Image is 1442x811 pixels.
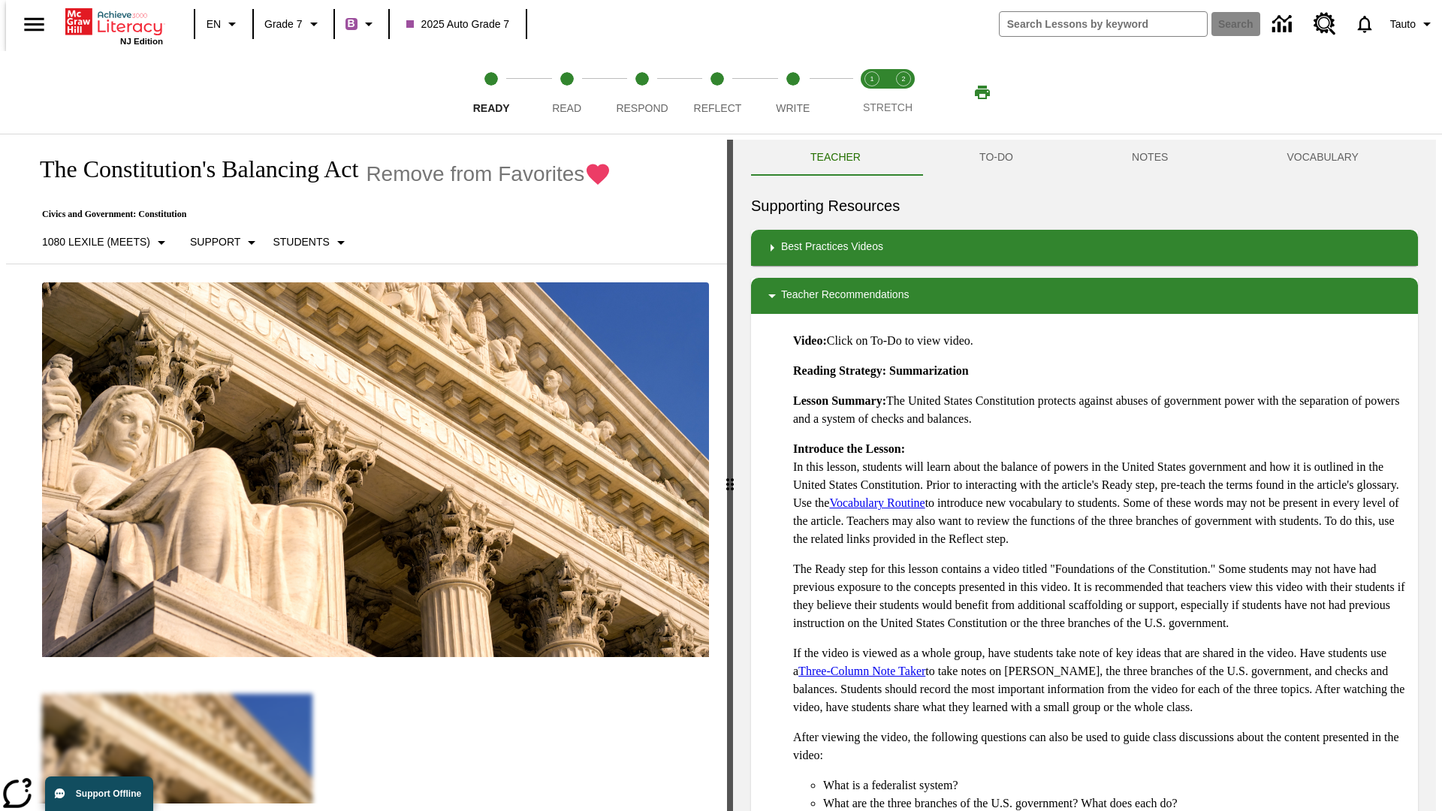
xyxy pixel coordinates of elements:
[42,234,150,250] p: 1080 Lexile (Meets)
[901,75,905,83] text: 2
[36,229,176,256] button: Select Lexile, 1080 Lexile (Meets)
[958,79,1006,106] button: Print
[793,442,905,455] strong: Introduce the Lesson:
[24,155,358,183] h1: The Constitution's Balancing Act
[1263,4,1305,45] a: Data Center
[1384,11,1442,38] button: Profile/Settings
[42,282,709,658] img: The U.S. Supreme Court Building displays the phrase, "Equal Justice Under Law."
[264,17,303,32] span: Grade 7
[793,392,1406,428] p: The United States Constitution protects against abuses of government power with the separation of...
[523,51,610,134] button: Read step 2 of 5
[793,332,1406,350] p: Click on To-Do to view video.
[793,440,1406,548] p: In this lesson, students will learn about the balance of powers in the United States government a...
[366,162,584,186] span: Remove from Favorites
[1227,140,1418,176] button: VOCABULARY
[24,209,611,220] p: Civics and Government: Constitution
[1390,17,1416,32] span: Tauto
[781,239,883,257] p: Best Practices Videos
[1000,12,1207,36] input: search field
[76,788,141,799] span: Support Offline
[750,51,837,134] button: Write step 5 of 5
[448,51,535,134] button: Ready step 1 of 5
[793,728,1406,764] p: After viewing the video, the following questions can also be used to guide class discussions abou...
[1072,140,1227,176] button: NOTES
[258,11,329,38] button: Grade: Grade 7, Select a grade
[798,665,925,677] a: Three-Column Note Taker
[339,11,384,38] button: Boost Class color is purple. Change class color
[889,364,969,377] strong: Summarization
[751,140,920,176] button: Teacher
[190,234,240,250] p: Support
[200,11,248,38] button: Language: EN, Select a language
[751,230,1418,266] div: Best Practices Videos
[120,37,163,46] span: NJ Edition
[829,496,925,509] a: Vocabulary Routine
[273,234,329,250] p: Students
[776,102,810,114] span: Write
[751,278,1418,314] div: Teacher Recommendations
[694,102,742,114] span: Reflect
[781,287,909,305] p: Teacher Recommendations
[751,194,1418,218] h6: Supporting Resources
[616,102,668,114] span: Respond
[1305,4,1345,44] a: Resource Center, Will open in new tab
[863,101,913,113] span: STRETCH
[793,394,886,407] strong: Lesson Summary:
[850,51,894,134] button: Stretch Read step 1 of 2
[793,334,827,347] strong: Video:
[473,102,510,114] span: Ready
[793,560,1406,632] p: The Ready step for this lesson contains a video titled "Foundations of the Constitution." Some st...
[267,229,355,256] button: Select Student
[6,140,727,803] div: reading
[184,229,267,256] button: Scaffolds, Support
[751,140,1418,176] div: Instructional Panel Tabs
[366,161,611,187] button: Remove from Favorites - The Constitution's Balancing Act
[1345,5,1384,44] a: Notifications
[823,776,1406,794] li: What is a federalist system?
[45,776,153,811] button: Support Offline
[65,5,163,46] div: Home
[599,51,686,134] button: Respond step 3 of 5
[406,17,510,32] span: 2025 Auto Grade 7
[920,140,1072,176] button: TO-DO
[733,140,1436,811] div: activity
[793,644,1406,716] p: If the video is viewed as a whole group, have students take note of key ideas that are shared in ...
[882,51,925,134] button: Stretch Respond step 2 of 2
[12,2,56,47] button: Open side menu
[727,140,733,811] div: Press Enter or Spacebar and then press right and left arrow keys to move the slider
[674,51,761,134] button: Reflect step 4 of 5
[207,17,221,32] span: EN
[552,102,581,114] span: Read
[348,14,355,33] span: B
[870,75,873,83] text: 1
[793,364,886,377] strong: Reading Strategy:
